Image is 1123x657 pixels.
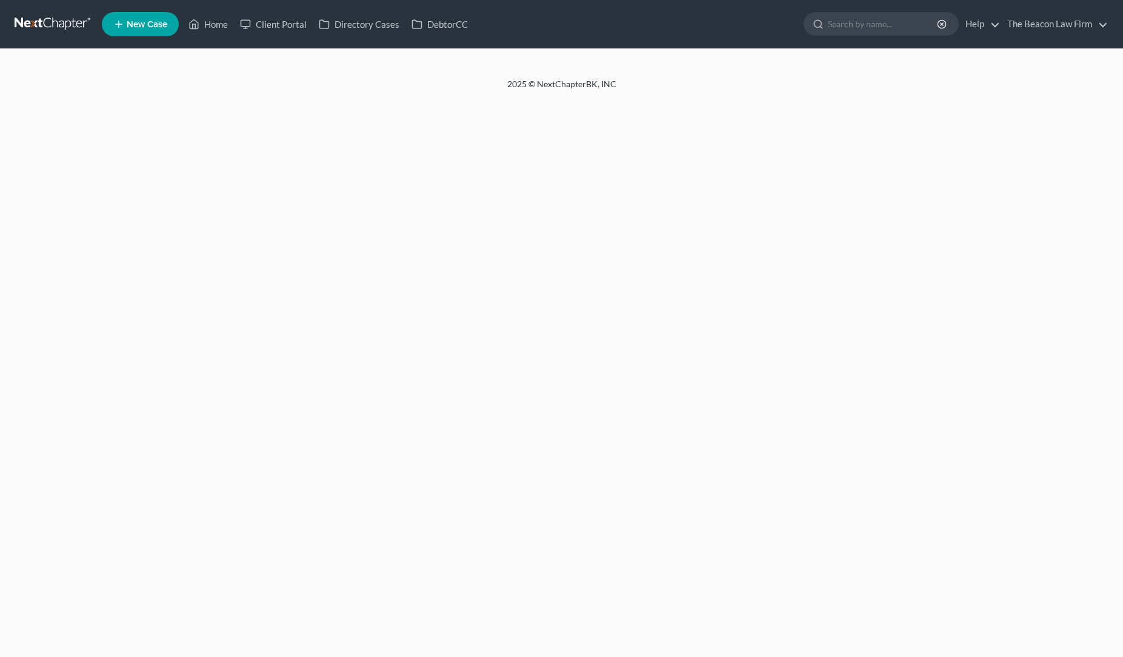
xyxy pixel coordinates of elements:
a: Directory Cases [313,13,405,35]
div: 2025 © NextChapterBK, INC [216,78,907,100]
span: New Case [127,20,167,29]
a: Client Portal [234,13,313,35]
a: Help [959,13,1000,35]
input: Search by name... [828,13,939,35]
a: Home [182,13,234,35]
a: The Beacon Law Firm [1001,13,1108,35]
a: DebtorCC [405,13,474,35]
